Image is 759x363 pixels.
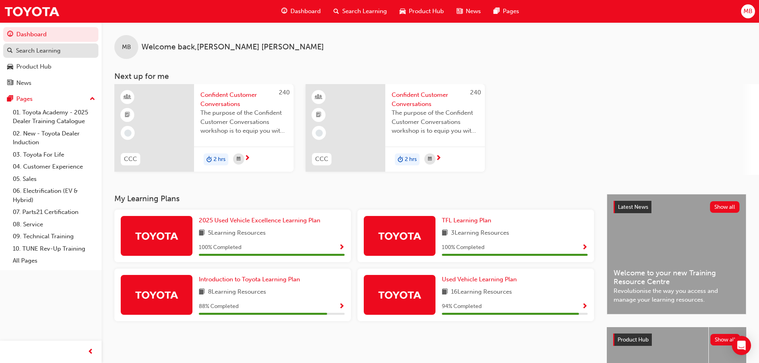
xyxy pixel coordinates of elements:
[10,161,98,173] a: 04. Customer Experience
[10,206,98,218] a: 07. Parts21 Certification
[451,228,509,238] span: 3 Learning Resources
[494,6,500,16] span: pages-icon
[339,303,345,310] span: Show Progress
[487,3,526,20] a: pages-iconPages
[10,243,98,255] a: 10. TUNE Rev-Up Training
[10,185,98,206] a: 06. Electrification (EV & Hybrid)
[199,276,300,283] span: Introduction to Toyota Learning Plan
[199,275,303,284] a: Introduction to Toyota Learning Plan
[315,155,328,164] span: CCC
[392,108,479,135] span: The purpose of the Confident Customer Conversations workshop is to equip you with tools to commun...
[451,287,512,297] span: 16 Learning Resources
[405,155,417,164] span: 2 hrs
[339,243,345,253] button: Show Progress
[3,43,98,58] a: Search Learning
[457,6,463,16] span: news-icon
[10,106,98,128] a: 01. Toyota Academy - 2025 Dealer Training Catalogue
[10,230,98,243] a: 09. Technical Training
[614,286,739,304] span: Revolutionise the way you access and manage your learning resources.
[88,347,94,357] span: prev-icon
[7,31,13,38] span: guage-icon
[316,130,323,137] span: learningRecordVerb_NONE-icon
[442,275,520,284] a: Used Vehicle Learning Plan
[122,43,131,52] span: MB
[4,2,60,20] img: Trak
[316,110,322,120] span: booktick-icon
[135,288,178,302] img: Trak
[281,6,287,16] span: guage-icon
[10,218,98,231] a: 08. Service
[10,149,98,161] a: 03. Toyota For Life
[102,72,759,81] h3: Next up for me
[3,26,98,92] button: DashboardSearch LearningProduct HubNews
[618,336,649,343] span: Product Hub
[3,59,98,74] a: Product Hub
[7,80,13,87] span: news-icon
[613,334,740,346] a: Product HubShow all
[582,302,588,312] button: Show Progress
[582,243,588,253] button: Show Progress
[90,94,95,104] span: up-icon
[208,287,266,297] span: 8 Learning Resources
[398,154,403,165] span: duration-icon
[208,228,266,238] span: 5 Learning Resources
[392,90,479,108] span: Confident Customer Conversations
[339,302,345,312] button: Show Progress
[614,269,739,286] span: Welcome to your new Training Resource Centre
[135,229,178,243] img: Trak
[199,302,239,311] span: 88 % Completed
[607,194,746,314] a: Latest NewsShow allWelcome to your new Training Resource CentreRevolutionise the way you access a...
[7,96,13,103] span: pages-icon
[470,89,481,96] span: 240
[10,255,98,267] a: All Pages
[3,27,98,42] a: Dashboard
[442,217,491,224] span: TFL Learning Plan
[290,7,321,16] span: Dashboard
[435,155,441,162] span: next-icon
[339,244,345,251] span: Show Progress
[710,334,740,345] button: Show all
[3,76,98,90] a: News
[442,243,484,252] span: 100 % Completed
[743,7,753,16] span: MB
[306,84,485,172] a: 240CCCConfident Customer ConversationsThe purpose of the Confident Customer Conversations worksho...
[206,154,212,165] span: duration-icon
[16,78,31,88] div: News
[16,46,61,55] div: Search Learning
[732,336,751,355] div: Open Intercom Messenger
[279,89,290,96] span: 240
[199,287,205,297] span: book-icon
[7,47,13,55] span: search-icon
[141,43,324,52] span: Welcome back , [PERSON_NAME] [PERSON_NAME]
[7,63,13,71] span: car-icon
[442,216,494,225] a: TFL Learning Plan
[450,3,487,20] a: news-iconNews
[3,92,98,106] button: Pages
[16,94,33,104] div: Pages
[199,217,320,224] span: 2025 Used Vehicle Excellence Learning Plan
[400,6,406,16] span: car-icon
[378,229,422,243] img: Trak
[10,173,98,185] a: 05. Sales
[378,288,422,302] img: Trak
[582,244,588,251] span: Show Progress
[442,302,482,311] span: 94 % Completed
[342,7,387,16] span: Search Learning
[114,194,594,203] h3: My Learning Plans
[614,201,739,214] a: Latest NewsShow all
[710,201,740,213] button: Show all
[316,92,322,102] span: learningResourceType_INSTRUCTOR_LED-icon
[409,7,444,16] span: Product Hub
[503,7,519,16] span: Pages
[428,154,432,164] span: calendar-icon
[200,90,287,108] span: Confident Customer Conversations
[114,84,294,172] a: 240CCCConfident Customer ConversationsThe purpose of the Confident Customer Conversations worksho...
[275,3,327,20] a: guage-iconDashboard
[199,228,205,238] span: book-icon
[10,128,98,149] a: 02. New - Toyota Dealer Induction
[125,92,130,102] span: learningResourceType_INSTRUCTOR_LED-icon
[237,154,241,164] span: calendar-icon
[214,155,226,164] span: 2 hrs
[466,7,481,16] span: News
